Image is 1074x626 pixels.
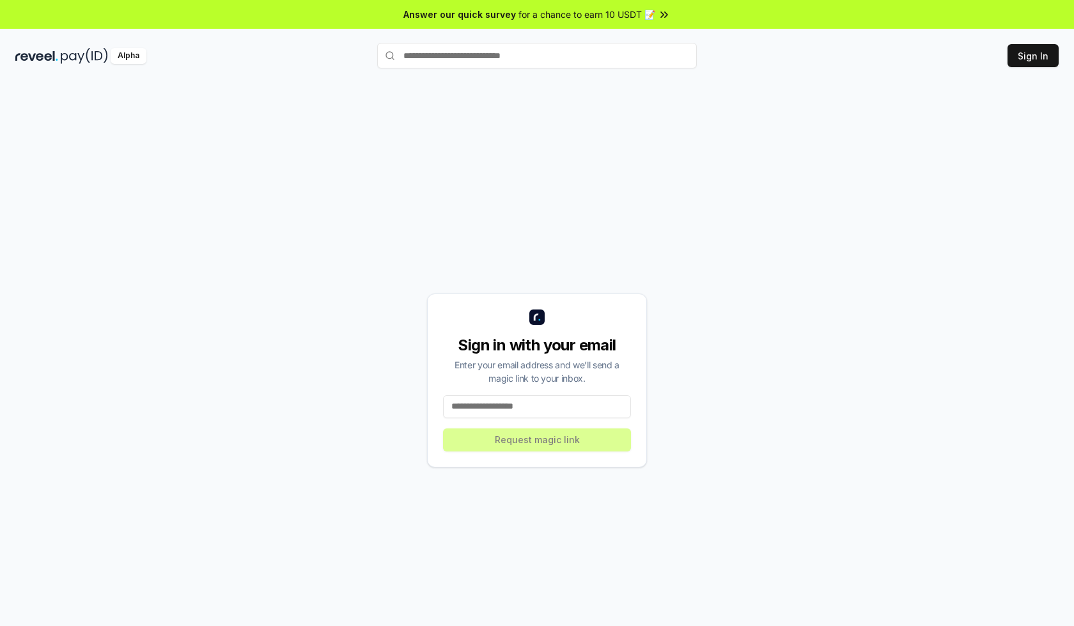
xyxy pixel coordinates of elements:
[518,8,655,21] span: for a chance to earn 10 USDT 📝
[443,335,631,356] div: Sign in with your email
[61,48,108,64] img: pay_id
[15,48,58,64] img: reveel_dark
[529,309,545,325] img: logo_small
[443,358,631,385] div: Enter your email address and we’ll send a magic link to your inbox.
[403,8,516,21] span: Answer our quick survey
[1008,44,1059,67] button: Sign In
[111,48,146,64] div: Alpha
